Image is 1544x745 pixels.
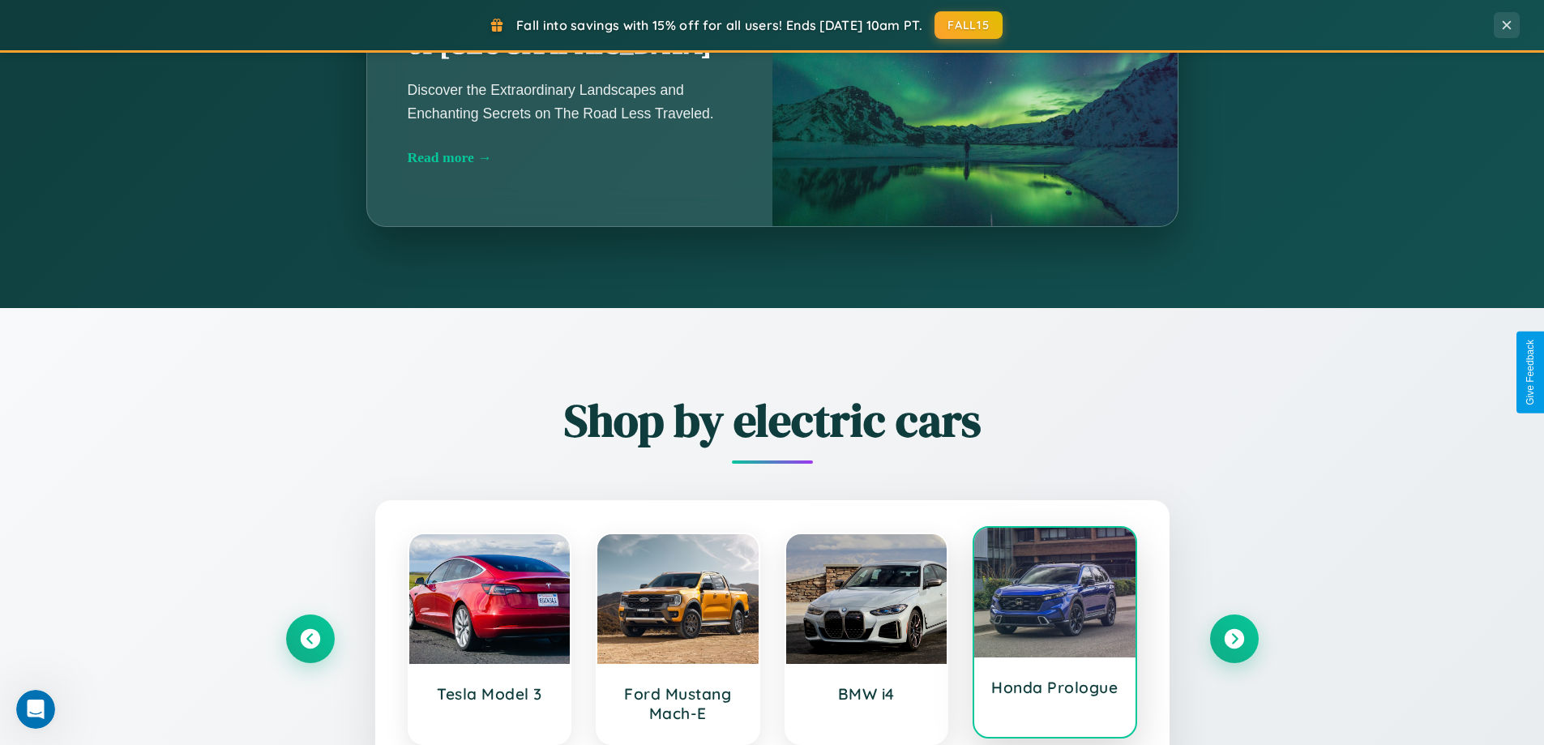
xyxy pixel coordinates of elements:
[408,79,732,124] p: Discover the Extraordinary Landscapes and Enchanting Secrets on The Road Less Traveled.
[16,690,55,729] iframe: Intercom live chat
[802,684,931,704] h3: BMW i4
[614,684,742,723] h3: Ford Mustang Mach-E
[286,389,1259,452] h2: Shop by electric cars
[426,684,554,704] h3: Tesla Model 3
[990,678,1119,697] h3: Honda Prologue
[935,11,1003,39] button: FALL15
[1525,340,1536,405] div: Give Feedback
[408,149,732,166] div: Read more →
[516,17,922,33] span: Fall into savings with 15% off for all users! Ends [DATE] 10am PT.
